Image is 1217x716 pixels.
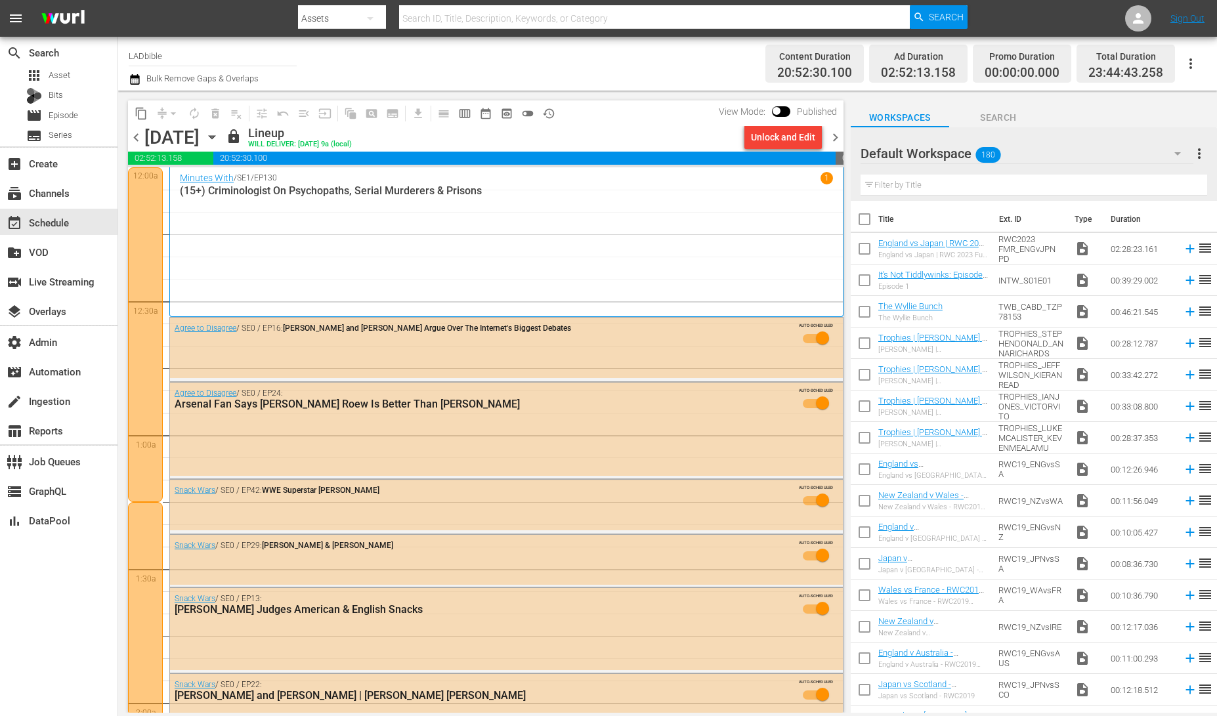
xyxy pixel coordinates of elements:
[7,245,22,261] span: VOD
[475,103,496,124] span: Month Calendar View
[878,238,988,258] a: England vs Japan | RWC 2023 Full Match Replay
[1075,493,1090,509] span: Video
[878,490,969,510] a: New Zealand v Wales - RWC2019 Bronze Final
[993,516,1069,548] td: RWC19_ENGvsNZ
[496,103,517,124] span: View Backup
[175,594,215,603] a: Snack Wars
[881,66,956,81] span: 02:52:13.158
[1075,524,1090,540] span: Video
[184,103,205,124] span: Loop Content
[878,503,988,511] div: New Zealand v Wales - RWC2019 Bronze Final
[1183,494,1197,508] svg: Add to Schedule
[7,274,22,290] span: Live Streaming
[175,541,215,550] a: Snack Wars
[985,47,1059,66] div: Promo Duration
[1075,398,1090,414] span: Video
[1197,366,1213,382] span: reorder
[1183,651,1197,665] svg: Add to Schedule
[175,486,215,495] a: Snack Wars
[751,125,815,149] div: Unlock and Edit
[777,47,852,66] div: Content Duration
[993,485,1069,516] td: RWC19_NZvsWA
[1197,681,1213,697] span: reorder
[712,106,772,117] span: View Mode:
[851,110,949,126] span: Workspaces
[1191,146,1207,161] span: more_vert
[175,398,767,410] div: Arsenal Fan Says [PERSON_NAME] Roew Is Better Than [PERSON_NAME]
[1075,272,1090,288] span: Video
[262,486,379,495] span: WWE Superstar [PERSON_NAME]
[993,390,1069,422] td: TROPHIES_IANJONES_VICTORVITO
[175,680,215,689] a: Snack Wars
[993,453,1069,485] td: RWC19_ENGvsSA
[799,322,833,328] span: AUTO-SCHEDULED
[1105,296,1178,327] td: 00:46:21.545
[8,11,24,26] span: menu
[744,125,822,149] button: Unlock and Edit
[49,129,72,142] span: Series
[7,335,22,350] span: Admin
[26,88,42,104] div: Bits
[314,103,335,124] span: Update Metadata from Key Asset
[878,597,988,606] div: Wales vs France - RWC2019 Quarter-Final
[7,454,22,470] span: Job Queues
[49,69,70,82] span: Asset
[824,173,829,182] p: 1
[929,5,964,29] span: Search
[1088,66,1163,81] span: 23:44:43.258
[293,103,314,124] span: Fill episodes with ad slates
[458,107,471,120] span: calendar_view_week_outlined
[7,423,22,439] span: Reports
[799,593,833,599] span: AUTO-SCHEDULED
[1183,368,1197,382] svg: Add to Schedule
[479,107,492,120] span: date_range_outlined
[1075,241,1090,257] span: Video
[7,186,22,201] span: Channels
[878,301,943,311] a: The Wyllie Bunch
[1197,461,1213,476] span: reorder
[878,251,988,259] div: England vs Japan | RWC 2023 Full Match Replay
[1075,682,1090,698] span: Video
[1105,485,1178,516] td: 00:11:56.049
[878,522,983,551] a: England v [GEOGRAPHIC_DATA] - RWC 2019 Semi Final
[517,103,538,124] span: 24 hours Lineup View is OFF
[1183,588,1197,602] svg: Add to Schedule
[135,107,148,120] span: content_copy
[175,594,767,616] div: / SE0 / EP13:
[1197,240,1213,256] span: reorder
[1183,273,1197,287] svg: Add to Schedule
[175,389,236,398] a: Agree to Disagree
[1105,642,1178,674] td: 00:11:00.293
[144,74,259,83] span: Bulk Remove Gaps & Overlaps
[975,141,1000,169] span: 180
[1170,13,1205,24] a: Sign Out
[1105,453,1178,485] td: 00:12:26.946
[772,106,781,116] span: Toggle to switch from Published to Draft view.
[1183,399,1197,413] svg: Add to Schedule
[878,201,991,238] th: Title
[827,129,843,146] span: chevron_right
[7,304,22,320] span: Overlays
[361,103,382,124] span: Create Search Block
[7,513,22,529] span: DataPool
[26,108,42,123] span: Episode
[861,135,1193,172] div: Default Workspace
[538,103,559,124] span: View History
[1075,304,1090,320] span: Video
[1183,336,1197,350] svg: Add to Schedule
[790,106,843,117] span: Published
[878,566,988,574] div: Japan v [GEOGRAPHIC_DATA] - RWC2019 Quarter Final
[878,427,987,447] a: Trophies | [PERSON_NAME] | [PERSON_NAME]
[993,264,1069,296] td: INTW_S01E01
[382,103,403,124] span: Create Series Block
[500,107,513,120] span: preview_outlined
[878,270,988,289] a: It's Not Tiddlywinks: Episode One
[7,215,22,231] span: Schedule
[226,129,242,144] span: lock
[131,103,152,124] span: Copy Lineup
[7,394,22,410] span: Ingestion
[175,603,767,616] div: [PERSON_NAME] Judges American & English Snacks
[26,68,42,83] span: Asset
[175,541,767,550] div: / SE0 / EP29:
[1075,587,1090,603] span: Video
